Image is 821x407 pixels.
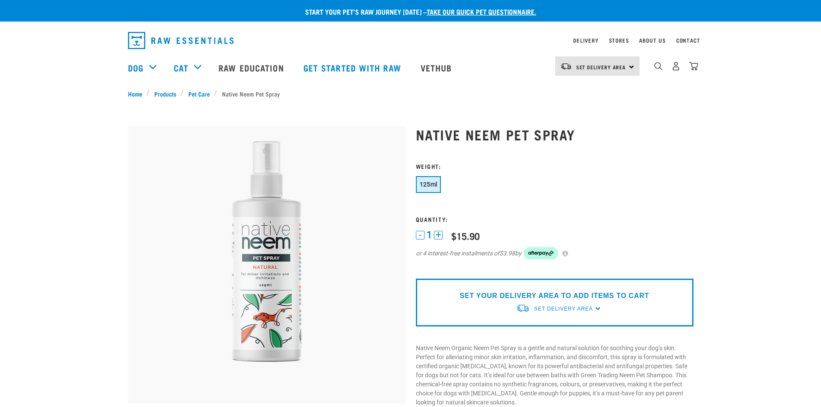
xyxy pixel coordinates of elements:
a: take our quick pet questionnaire. [427,9,536,13]
a: About Us [639,39,665,42]
a: Vethub [412,50,463,85]
img: van-moving.png [516,304,530,313]
img: home-icon@2x.png [689,62,698,71]
a: Pet Care [184,89,214,98]
a: Delivery [573,39,598,42]
p: Native Neem Organic Neem Pet Spray is a gentle and natural solution for soothing your dog’s skin.... [416,344,693,407]
span: $3.98 [499,249,515,258]
span: Set Delivery Area [576,65,626,68]
a: Raw Education [210,50,294,85]
button: 125ml [416,176,441,193]
nav: breadcrumbs [128,89,693,98]
span: 1 [427,230,432,239]
button: + [434,231,443,239]
span: 125ml [420,181,437,188]
img: home-icon-1@2x.png [654,62,662,70]
h3: Quantity: [416,216,693,222]
h1: Native Neem Pet Spray [416,127,693,142]
img: Native Neem Pet Spray [128,126,406,404]
button: - [416,231,425,239]
p: SET YOUR DELIVERY AREA TO ADD ITEMS TO CART [460,291,649,301]
div: or 4 interest-free instalments of by [416,247,693,259]
a: Contact [676,39,700,42]
img: Afterpay [524,247,558,259]
img: van-moving.png [560,62,572,70]
a: Get started with Raw [295,50,412,85]
a: Stores [609,39,629,42]
div: $15.90 [451,230,480,241]
img: user.png [671,62,681,71]
span: Set Delivery Area [534,306,593,312]
nav: dropdown navigation [121,28,700,53]
a: Dog [128,61,144,74]
a: Home [128,89,147,98]
a: Cat [174,61,188,74]
h3: Weight: [416,163,693,169]
img: Raw Essentials Logo [128,32,234,49]
a: Products [150,89,181,98]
